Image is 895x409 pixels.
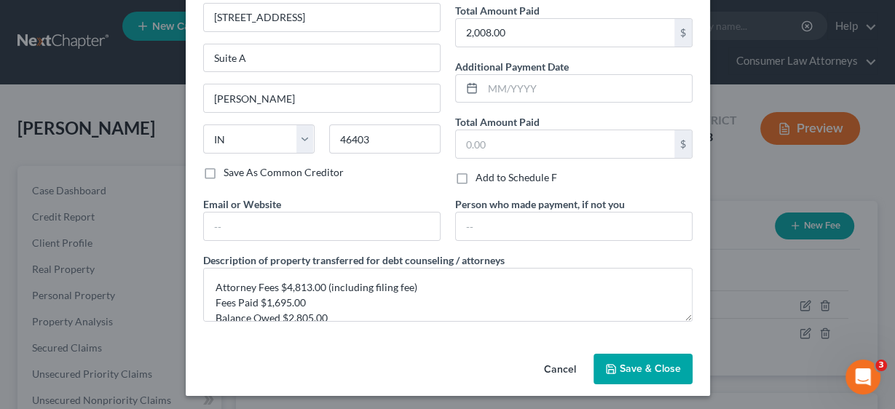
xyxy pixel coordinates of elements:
[329,124,441,154] input: Enter zip...
[455,196,625,212] label: Person who made payment, if not you
[532,355,588,384] button: Cancel
[456,19,674,47] input: 0.00
[476,170,557,185] label: Add to Schedule F
[203,253,505,268] label: Description of property transferred for debt counseling / attorneys
[204,44,440,72] input: Apt, Suite, etc...
[204,4,440,31] input: Enter address...
[455,3,540,18] label: Total Amount Paid
[203,196,281,212] label: Email or Website
[456,213,692,240] input: --
[875,360,887,371] span: 3
[224,165,344,180] label: Save As Common Creditor
[674,130,692,158] div: $
[456,130,674,158] input: 0.00
[204,84,440,112] input: Enter city...
[204,213,440,240] input: --
[674,19,692,47] div: $
[455,59,569,74] label: Additional Payment Date
[483,75,692,103] input: MM/YYYY
[845,360,880,394] iframe: Intercom live chat
[620,362,681,375] span: Save & Close
[455,114,540,130] label: Total Amount Paid
[594,354,693,384] button: Save & Close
